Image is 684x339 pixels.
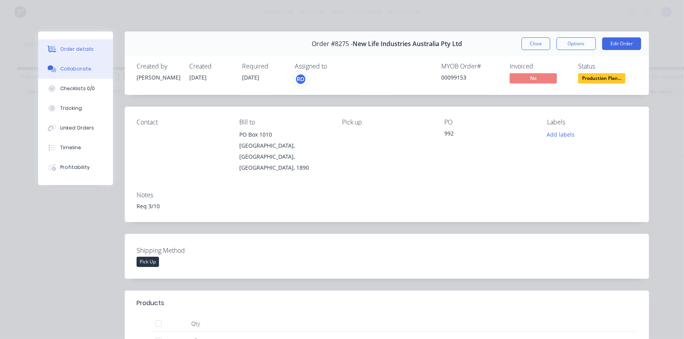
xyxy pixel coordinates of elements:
[353,40,462,48] span: New Life Industries Australia Pty Ltd
[444,129,534,140] div: 992
[312,40,353,48] span: Order #8275 -
[137,191,637,199] div: Notes
[137,73,180,82] div: [PERSON_NAME]
[444,119,534,126] div: PO
[38,39,113,59] button: Order details
[441,73,500,82] div: 00099153
[521,37,550,50] button: Close
[137,246,235,255] label: Shipping Method
[602,37,641,50] button: Edit Order
[137,257,159,267] div: Pick Up
[239,119,329,126] div: Bill to
[60,105,82,112] div: Tracking
[295,73,307,85] button: RD
[342,119,432,126] div: Pick up
[172,316,219,332] div: Qty
[60,164,90,171] div: Profitability
[239,140,329,173] div: [GEOGRAPHIC_DATA], [GEOGRAPHIC_DATA], [GEOGRAPHIC_DATA], 1890
[137,119,227,126] div: Contact
[578,63,637,70] div: Status
[242,74,259,81] span: [DATE]
[38,59,113,79] button: Collaborate
[38,138,113,157] button: Timeline
[547,119,637,126] div: Labels
[60,124,94,132] div: Linked Orders
[543,129,579,140] button: Add labels
[38,157,113,177] button: Profitability
[38,118,113,138] button: Linked Orders
[189,63,233,70] div: Created
[60,46,94,53] div: Order details
[556,37,596,50] button: Options
[578,73,625,85] button: Production Plan...
[242,63,285,70] div: Required
[510,73,557,83] span: No
[510,63,569,70] div: Invoiced
[239,129,329,140] div: PO Box 1010
[239,129,329,173] div: PO Box 1010[GEOGRAPHIC_DATA], [GEOGRAPHIC_DATA], [GEOGRAPHIC_DATA], 1890
[60,144,81,151] div: Timeline
[189,74,207,81] span: [DATE]
[60,85,95,92] div: Checklists 0/0
[137,298,164,308] div: Products
[38,98,113,118] button: Tracking
[137,63,180,70] div: Created by
[137,202,637,210] div: Req 3/10
[295,63,373,70] div: Assigned to
[60,65,91,72] div: Collaborate
[441,63,500,70] div: MYOB Order #
[578,73,625,83] span: Production Plan...
[38,79,113,98] button: Checklists 0/0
